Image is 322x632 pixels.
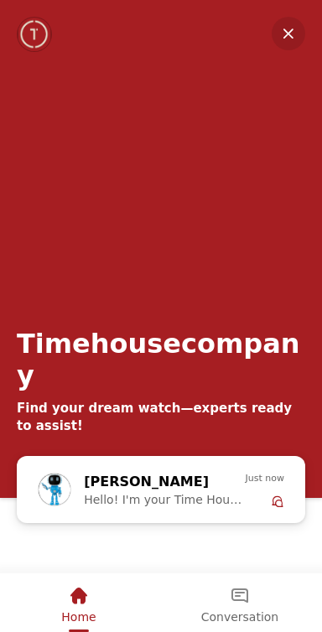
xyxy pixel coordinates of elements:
[2,573,156,629] div: Home
[39,474,70,505] img: Profile picture of Zoe
[29,463,293,516] div: Zoe
[84,471,221,493] div: [PERSON_NAME]
[17,400,305,435] div: Find your dream watch—experts ready to assist!
[201,610,278,624] span: Conversation
[61,610,96,624] span: Home
[246,471,284,486] span: Just now
[17,456,305,523] div: Chat with us now
[159,573,320,629] div: Conversation
[18,18,51,51] img: Company logo
[17,328,305,391] div: Timehousecompany
[84,493,245,506] span: Hello! I'm your Time House Watches Support Assistant. How can I assist you [DATE]?
[272,17,305,50] em: Minimize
